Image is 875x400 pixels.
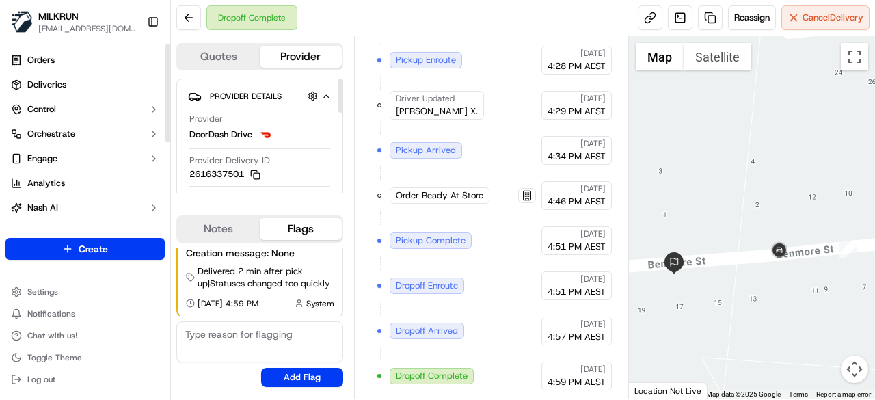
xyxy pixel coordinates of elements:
button: Show street map [636,43,684,70]
span: Driver Updated [396,93,455,104]
span: Toggle Theme [27,352,82,363]
span: [DATE] [580,93,606,104]
button: Chat with us! [5,326,165,345]
span: Log out [27,374,55,385]
button: MILKRUNMILKRUN[EMAIL_ADDRESS][DOMAIN_NAME] [5,5,142,38]
button: Map camera controls [841,356,868,383]
span: [DATE] 4:59 PM [198,298,258,309]
button: Log out [5,370,165,389]
span: [DATE] [580,138,606,149]
img: Google [632,382,677,399]
a: Product Catalog [5,222,165,243]
span: Order Ready At Store [396,189,483,202]
span: Deliveries [27,79,66,91]
span: 4:51 PM AEST [548,286,606,298]
span: Provider [189,113,223,125]
span: Engage [27,152,57,165]
button: Provider Details [188,85,332,107]
button: Nash AI [5,197,165,219]
span: Orders [27,54,55,66]
span: Pickup Arrived [396,144,456,157]
button: Settings [5,282,165,302]
button: Engage [5,148,165,170]
span: Cancel Delivery [803,12,863,24]
button: Toggle Theme [5,348,165,367]
span: [DATE] [580,274,606,284]
div: 12 [839,240,857,258]
span: 4:59 PM AEST [548,376,606,388]
a: Terms (opens in new tab) [789,390,808,398]
div: Creation message: None [186,246,334,260]
a: Report a map error [816,390,871,398]
button: MILKRUN [38,10,79,23]
span: Dropoff Enroute [396,280,458,292]
span: 4:34 PM AEST [548,150,606,163]
button: Notes [178,218,260,240]
span: 4:46 PM AEST [548,196,606,208]
span: Chat with us! [27,330,77,341]
span: 4:29 PM AEST [548,105,606,118]
span: Map data ©2025 Google [706,390,781,398]
a: Analytics [5,172,165,194]
span: Nash AI [27,202,58,214]
span: Reassign [734,12,770,24]
a: Open this area in Google Maps (opens a new window) [632,382,677,399]
button: Toggle fullscreen view [841,43,868,70]
span: Notifications [27,308,75,319]
button: Notifications [5,304,165,323]
span: 4:57 PM AEST [548,331,606,343]
button: 2616337501 [189,168,260,181]
a: Deliveries [5,74,165,96]
span: Create [79,242,108,256]
button: Flags [260,218,342,240]
span: Product Catalog [27,226,93,239]
span: DoorDash Drive [189,129,252,141]
span: Dropoff Arrived [396,325,458,337]
button: Reassign [728,5,776,30]
span: Analytics [27,177,65,189]
span: Delivered 2 min after pick up | Statuses changed too quickly [198,265,334,290]
button: Add Flag [261,368,343,387]
span: Price [189,192,210,204]
span: [DATE] [580,228,606,239]
span: Provider Details [210,91,282,102]
button: [EMAIL_ADDRESS][DOMAIN_NAME] [38,23,136,34]
span: Provider Delivery ID [189,155,270,167]
span: [DATE] [580,48,606,59]
div: Location Not Live [629,382,708,399]
button: Provider [260,46,342,68]
img: doordash_logo_v2.png [258,126,274,143]
button: CancelDelivery [781,5,870,30]
span: [DATE] [580,319,606,330]
span: Pickup Complete [396,235,466,247]
span: Orchestrate [27,128,75,140]
a: Orders [5,49,165,71]
button: Show satellite imagery [684,43,751,70]
img: MILKRUN [11,11,33,33]
span: Dropoff Complete [396,370,468,382]
span: [DATE] [580,183,606,194]
button: Orchestrate [5,123,165,145]
span: 4:28 PM AEST [548,60,606,72]
span: Pickup Enroute [396,54,456,66]
span: System [306,298,334,309]
span: 4:51 PM AEST [548,241,606,253]
button: Create [5,238,165,260]
span: [DATE] [580,364,606,375]
button: Control [5,98,165,120]
span: [PERSON_NAME] X. [396,105,478,118]
span: Control [27,103,56,116]
span: Settings [27,286,58,297]
button: Quotes [178,46,260,68]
